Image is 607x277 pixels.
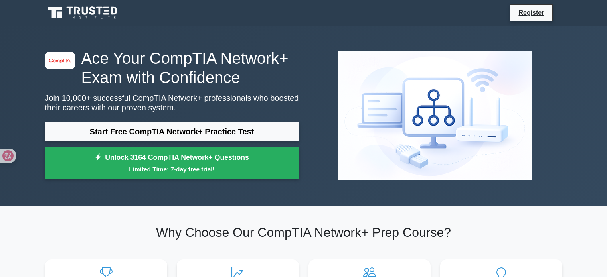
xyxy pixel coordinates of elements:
a: Unlock 3164 CompTIA Network+ QuestionsLimited Time: 7-day free trial! [45,147,299,179]
small: Limited Time: 7-day free trial! [55,165,289,174]
h1: Ace Your CompTIA Network+ Exam with Confidence [45,49,299,87]
p: Join 10,000+ successful CompTIA Network+ professionals who boosted their careers with our proven ... [45,93,299,112]
h2: Why Choose Our CompTIA Network+ Prep Course? [45,225,562,240]
img: CompTIA Network+ Preview [332,45,539,187]
a: Start Free CompTIA Network+ Practice Test [45,122,299,141]
a: Register [514,8,549,18]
